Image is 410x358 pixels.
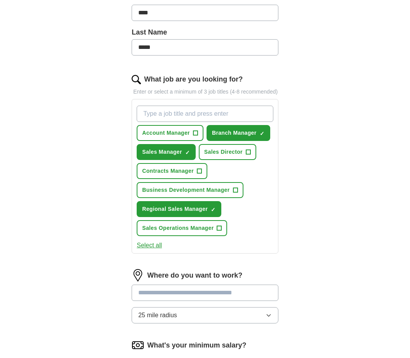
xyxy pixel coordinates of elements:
label: What job are you looking for? [144,74,243,85]
label: Last Name [132,27,278,38]
span: Sales Director [204,148,243,156]
span: Branch Manager [212,129,257,137]
img: search.png [132,75,141,84]
button: Sales Director [199,144,256,160]
button: Branch Manager✓ [207,125,270,141]
img: location.png [132,269,144,282]
span: Business Development Manager [142,186,229,194]
span: ✓ [260,130,264,137]
label: Where do you want to work? [147,270,242,281]
button: Sales Manager✓ [137,144,196,160]
button: Select all [137,241,162,250]
button: Regional Sales Manager✓ [137,201,221,217]
button: Account Manager [137,125,203,141]
span: Sales Manager [142,148,182,156]
button: 25 mile radius [132,307,278,323]
button: Sales Operations Manager [137,220,227,236]
img: salary.png [132,339,144,351]
span: Account Manager [142,129,190,137]
button: Business Development Manager [137,182,243,198]
span: ✓ [185,149,190,156]
input: Type a job title and press enter [137,106,273,122]
span: ✓ [211,207,215,213]
span: Sales Operations Manager [142,224,214,232]
p: Enter or select a minimum of 3 job titles (4-8 recommended) [132,88,278,96]
span: Regional Sales Manager [142,205,208,213]
button: Contracts Manager [137,163,207,179]
span: 25 mile radius [138,311,177,320]
label: What's your minimum salary? [147,340,246,351]
span: Contracts Manager [142,167,194,175]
